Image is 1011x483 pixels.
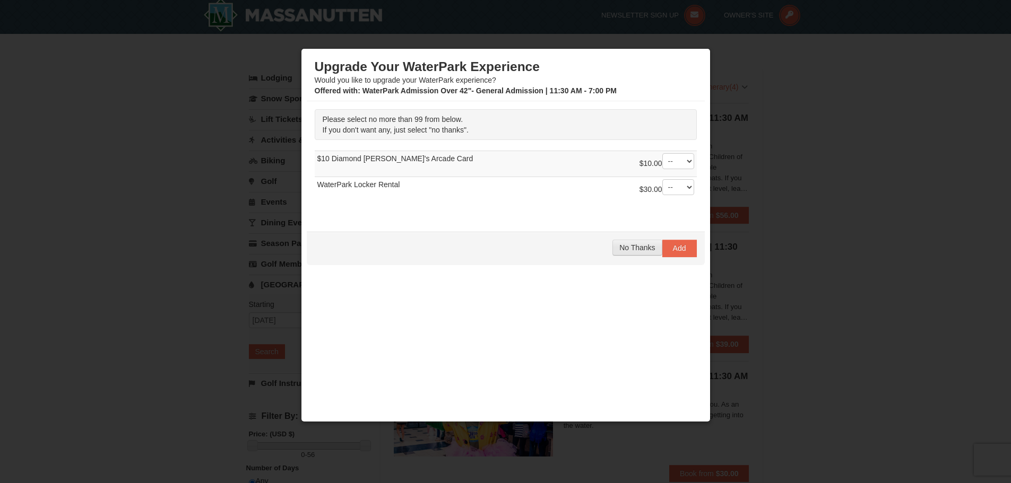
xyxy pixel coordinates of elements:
div: Would you like to upgrade your WaterPark experience? [315,59,697,96]
span: Add [673,244,686,252]
div: $10.00 [640,153,694,174]
td: $10 Diamond [PERSON_NAME]'s Arcade Card [315,151,697,177]
span: No Thanks [619,243,655,252]
div: $30.00 [640,179,694,200]
span: Offered with [315,86,358,95]
td: WaterPark Locker Rental [315,177,697,203]
strong: : WaterPark Admission Over 42"- General Admission | 11:30 AM - 7:00 PM [315,86,617,95]
button: Add [662,240,697,257]
h3: Upgrade Your WaterPark Experience [315,59,697,75]
span: If you don't want any, just select "no thanks". [323,126,469,134]
span: Please select no more than 99 from below. [323,115,463,124]
button: No Thanks [612,240,662,256]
